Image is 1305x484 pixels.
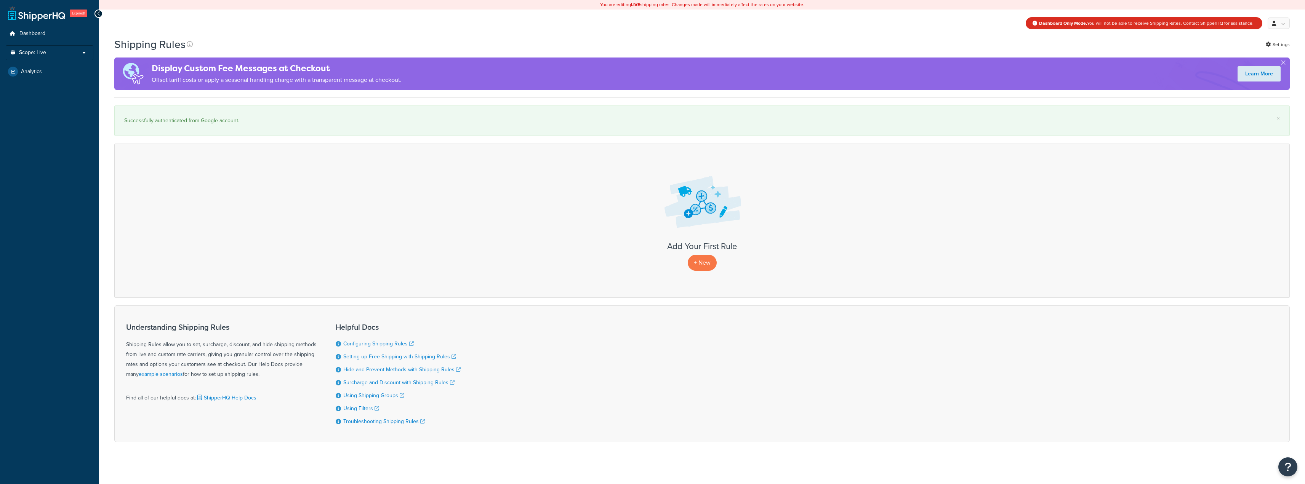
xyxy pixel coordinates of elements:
b: LIVE [631,1,640,8]
a: ShipperHQ Help Docs [196,394,256,402]
a: Configuring Shipping Rules [343,340,414,348]
div: Shipping Rules allow you to set, surcharge, discount, and hide shipping methods from live and cus... [126,323,317,379]
p: + New [688,255,717,270]
a: Using Shipping Groups [343,391,404,399]
a: ShipperHQ Home [8,6,65,21]
a: Learn More [1238,66,1281,81]
span: Dashboard [19,30,45,37]
a: Using Filters [343,404,379,412]
a: Hide and Prevent Methods with Shipping Rules [343,366,461,374]
img: duties-banner-06bc72dcb5fe05cb3f9472aba00be2ae8eb53ab6f0d8bb03d382ba314ac3c341.png [114,58,152,90]
a: Surcharge and Discount with Shipping Rules [343,379,455,387]
span: Analytics [21,69,42,75]
p: Offset tariff costs or apply a seasonal handling charge with a transparent message at checkout. [152,75,402,85]
button: Open Resource Center [1278,457,1297,476]
span: You will not be able to receive Shipping Rates. Contact ShipperHQ for assistance. [1039,20,1254,27]
a: example scenarios [139,370,183,378]
h3: Helpful Docs [336,323,461,331]
div: Successfully authenticated from Google account. [124,115,1280,126]
span: Scope: Live [19,50,46,56]
a: × [1277,115,1280,121]
a: Troubleshooting Shipping Rules [343,417,425,425]
strong: Dashboard Only Mode. [1039,20,1087,27]
a: Setting up Free Shipping with Shipping Rules [343,353,456,361]
a: Analytics [6,65,93,78]
span: Expired! [70,10,87,17]
a: Dashboard [6,27,93,41]
div: Find all of our helpful docs at: [126,387,317,403]
h1: Shipping Rules [114,37,186,52]
h3: Add Your First Rule [122,242,1282,251]
h4: Display Custom Fee Messages at Checkout [152,62,402,75]
a: Settings [1266,39,1290,50]
h3: Understanding Shipping Rules [126,323,317,331]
